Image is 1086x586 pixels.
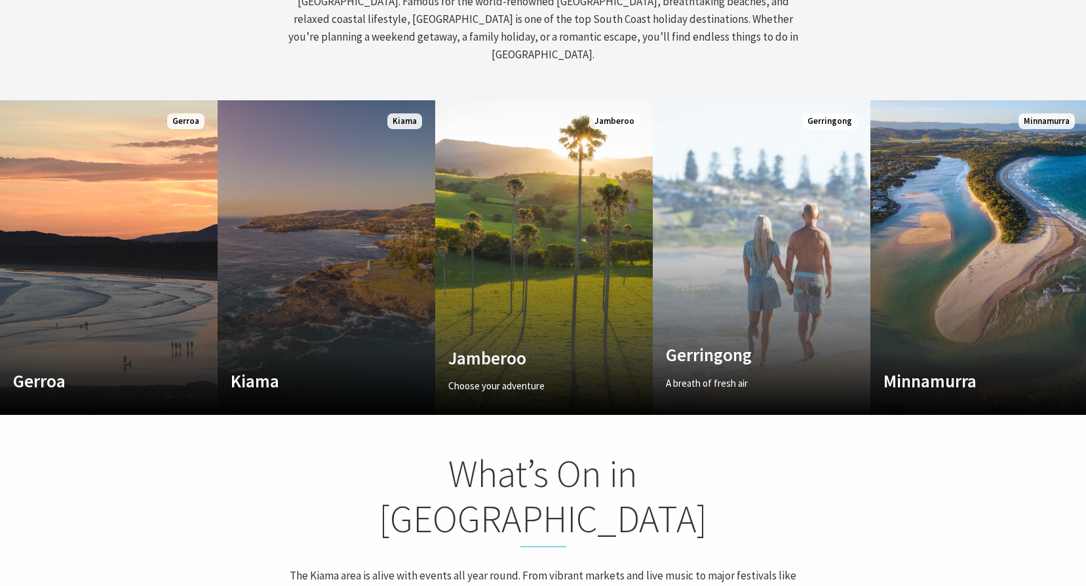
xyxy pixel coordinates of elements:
[448,378,607,394] p: Choose your adventure
[218,100,435,415] a: Custom Image Used Kiama Where the sea makes a noise Kiama
[387,113,422,130] span: Kiama
[231,401,389,417] p: Where the sea makes a noise
[1018,113,1075,130] span: Minnamurra
[167,113,204,130] span: Gerroa
[286,451,800,547] h2: What’s On in [GEOGRAPHIC_DATA]
[666,398,824,414] span: Read More
[435,100,653,415] a: Custom Image Used Jamberoo Choose your adventure Read More Jamberoo
[13,370,172,391] h4: Gerroa
[653,100,870,415] a: Custom Image Used Gerringong A breath of fresh air Read More Gerringong
[589,113,640,130] span: Jamberoo
[883,370,1042,391] h4: Minnamurra
[802,113,857,130] span: Gerringong
[666,376,824,391] p: A breath of fresh air
[231,370,389,391] h4: Kiama
[448,347,607,368] h4: Jamberoo
[666,344,824,365] h4: Gerringong
[448,400,607,416] span: Read More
